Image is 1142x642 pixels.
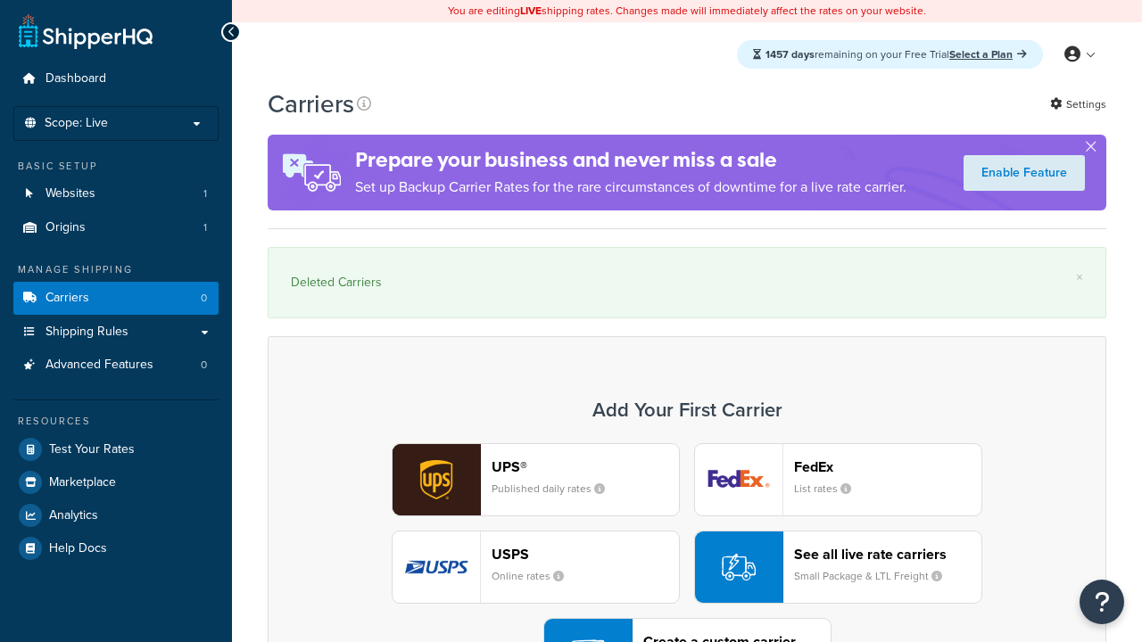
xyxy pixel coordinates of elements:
[49,442,135,457] span: Test Your Rates
[203,186,207,202] span: 1
[268,86,354,121] h1: Carriers
[45,116,108,131] span: Scope: Live
[13,414,219,429] div: Resources
[46,325,128,340] span: Shipping Rules
[13,282,219,315] li: Carriers
[46,291,89,306] span: Carriers
[949,46,1027,62] a: Select a Plan
[794,546,981,563] header: See all live rate carriers
[46,358,153,373] span: Advanced Features
[492,546,679,563] header: USPS
[13,211,219,244] li: Origins
[392,443,680,516] button: ups logoUPS®Published daily rates
[13,499,219,531] a: Analytics
[794,481,865,497] small: List rates
[268,135,355,210] img: ad-rules-rateshop-fe6ec290ccb7230408bd80ed9643f0289d75e0ffd9eb532fc0e269fcd187b520.png
[765,46,815,62] strong: 1457 days
[694,443,982,516] button: fedEx logoFedExList rates
[13,159,219,174] div: Basic Setup
[737,40,1043,69] div: remaining on your Free Trial
[695,444,782,515] img: fedEx logo
[794,568,956,584] small: Small Package & LTL Freight
[203,220,207,235] span: 1
[520,3,542,19] b: LIVE
[46,186,95,202] span: Websites
[49,508,98,523] span: Analytics
[1076,270,1083,284] a: ×
[46,71,106,86] span: Dashboard
[13,62,219,95] a: Dashboard
[355,175,906,200] p: Set up Backup Carrier Rates for the rare circumstances of downtime for a live rate carrier.
[13,211,219,244] a: Origins 1
[392,531,680,604] button: usps logoUSPSOnline rates
[19,13,153,49] a: ShipperHQ Home
[492,568,578,584] small: Online rates
[722,550,756,584] img: icon-carrier-liverate-becf4550.svg
[794,458,981,475] header: FedEx
[291,270,1083,295] div: Deleted Carriers
[49,475,116,490] span: Marketplace
[13,349,219,382] a: Advanced Features 0
[13,177,219,210] a: Websites 1
[13,282,219,315] a: Carriers 0
[49,541,107,556] span: Help Docs
[13,433,219,465] a: Test Your Rates
[13,177,219,210] li: Websites
[201,291,207,306] span: 0
[492,458,679,475] header: UPS®
[13,316,219,349] a: Shipping Rules
[201,358,207,373] span: 0
[286,399,1088,421] h3: Add Your First Carrier
[393,444,480,515] img: ups logo
[13,532,219,564] a: Help Docs
[13,466,219,498] a: Marketplace
[1050,92,1106,117] a: Settings
[393,531,480,603] img: usps logo
[694,531,982,604] button: See all live rate carriersSmall Package & LTL Freight
[13,262,219,277] div: Manage Shipping
[13,349,219,382] li: Advanced Features
[964,155,1085,191] a: Enable Feature
[492,481,619,497] small: Published daily rates
[46,220,86,235] span: Origins
[355,145,906,175] h4: Prepare your business and never miss a sale
[1080,580,1124,624] button: Open Resource Center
